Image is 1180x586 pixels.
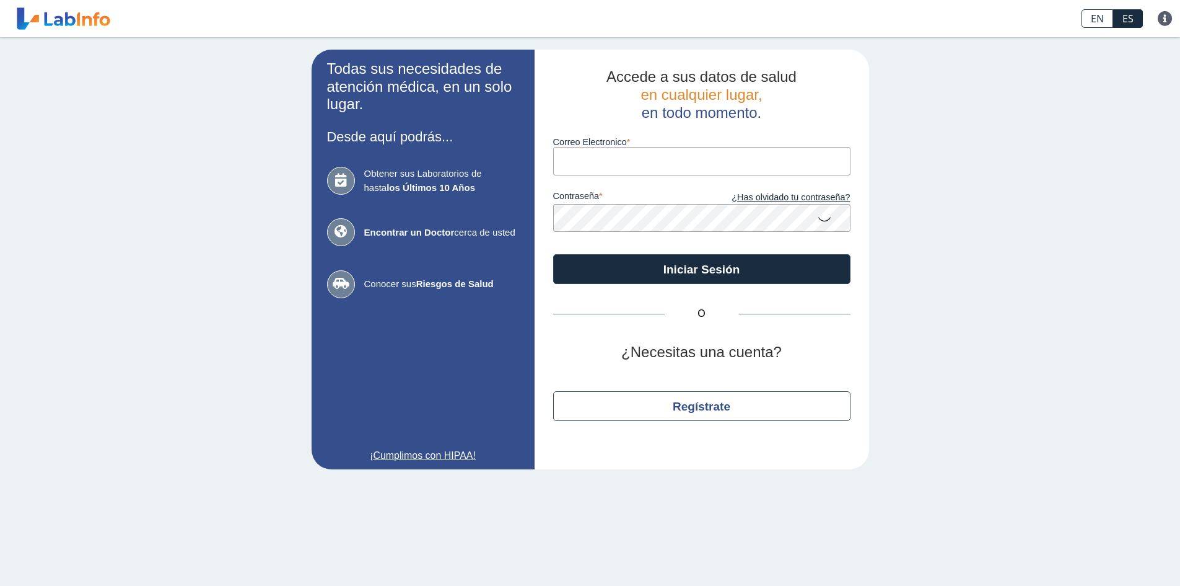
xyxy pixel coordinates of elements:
[327,129,519,144] h3: Desde aquí podrás...
[416,278,494,289] b: Riesgos de Salud
[606,68,797,85] span: Accede a sus datos de salud
[553,391,850,421] button: Regístrate
[364,277,519,291] span: Conocer sus
[665,306,739,321] span: O
[553,344,850,362] h2: ¿Necesitas una cuenta?
[327,60,519,113] h2: Todas sus necesidades de atención médica, en un solo lugar.
[553,191,702,205] label: contraseña
[1082,9,1113,28] a: EN
[364,167,519,195] span: Obtener sus Laboratorios de hasta
[327,448,519,463] a: ¡Cumplimos con HIPAA!
[642,104,761,121] span: en todo momento.
[553,254,850,284] button: Iniciar Sesión
[1113,9,1143,28] a: ES
[387,182,475,193] b: los Últimos 10 Años
[640,86,762,103] span: en cualquier lugar,
[364,227,455,238] b: Encontrar un Doctor
[553,137,850,147] label: Correo Electronico
[364,226,519,240] span: cerca de usted
[702,191,850,205] a: ¿Has olvidado tu contraseña?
